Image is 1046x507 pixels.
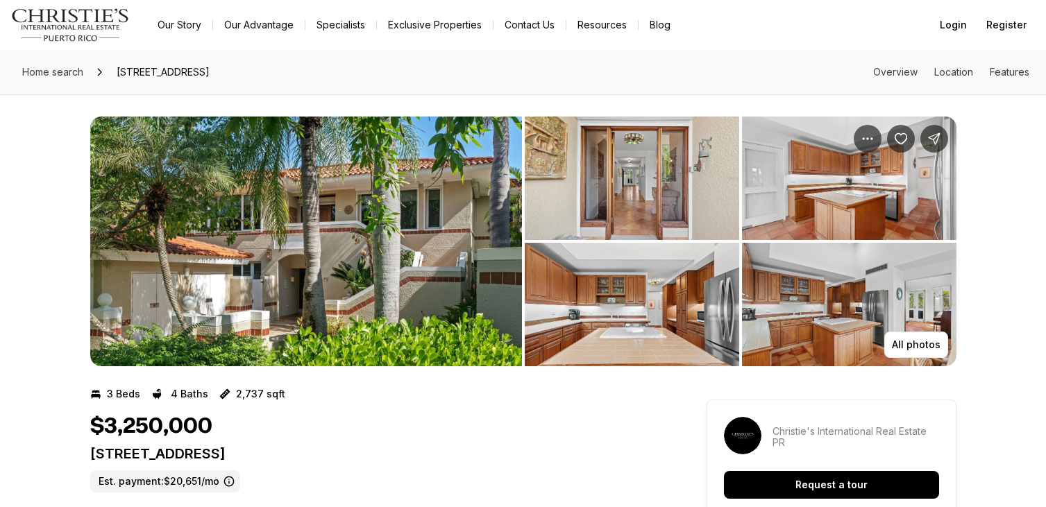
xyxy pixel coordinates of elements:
[107,388,140,399] p: 3 Beds
[17,61,89,83] a: Home search
[377,15,493,35] a: Exclusive Properties
[525,117,956,366] li: 2 of 14
[494,15,566,35] button: Contact Us
[90,117,522,366] button: View image gallery
[171,388,208,399] p: 4 Baths
[11,8,130,42] img: logo
[90,413,212,440] h1: $3,250,000
[887,125,915,153] button: Save Property: 32 GREEN VILLAS DRIVE #32
[111,61,215,83] span: [STREET_ADDRESS]
[566,15,638,35] a: Resources
[90,445,657,462] p: [STREET_ADDRESS]
[773,426,939,448] p: Christie's International Real Estate PR
[795,479,868,490] p: Request a tour
[525,243,739,366] button: View image gallery
[151,383,208,405] button: 4 Baths
[931,11,975,39] button: Login
[940,19,967,31] span: Login
[22,66,83,78] span: Home search
[639,15,682,35] a: Blog
[90,117,522,366] li: 1 of 14
[934,66,973,78] a: Skip to: Location
[525,117,739,240] button: View image gallery
[990,66,1029,78] a: Skip to: Features
[873,66,918,78] a: Skip to: Overview
[742,117,956,240] button: View image gallery
[90,117,956,366] div: Listing Photos
[873,67,1029,78] nav: Page section menu
[978,11,1035,39] button: Register
[305,15,376,35] a: Specialists
[920,125,948,153] button: Share Property: 32 GREEN VILLAS DRIVE #32
[854,125,881,153] button: Property options
[236,388,285,399] p: 2,737 sqft
[213,15,305,35] a: Our Advantage
[742,243,956,366] button: View image gallery
[146,15,212,35] a: Our Story
[884,332,948,358] button: All photos
[90,470,240,492] label: Est. payment: $20,651/mo
[986,19,1027,31] span: Register
[892,339,940,350] p: All photos
[724,471,939,499] button: Request a tour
